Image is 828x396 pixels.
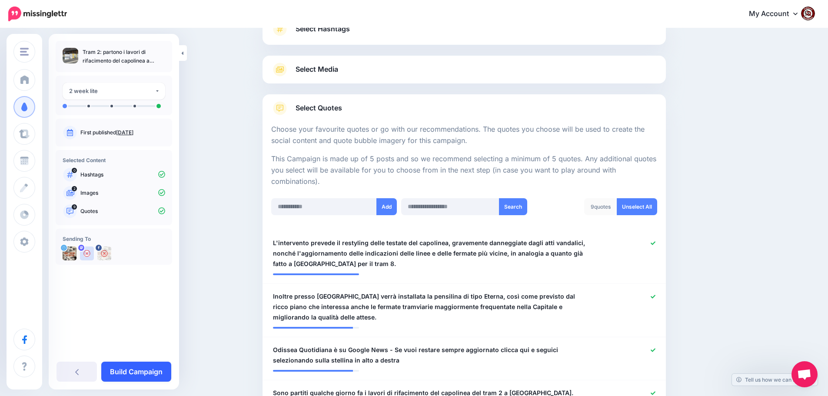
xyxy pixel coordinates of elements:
a: Select Quotes [271,101,657,124]
button: 2 week lite [63,83,165,100]
img: 463453305_2684324355074873_6393692129472495966_n-bsa154739.jpg [97,246,111,260]
a: Select Hashtags [271,22,657,45]
span: Inoltre presso [GEOGRAPHIC_DATA] verrà installata la pensilina di tipo Eterna, così come previsto... [273,291,590,323]
a: My Account [740,3,815,25]
span: L'intervento prevede il restyling delle testate del capolinea, gravemente danneggiate dagli atti ... [273,238,590,269]
img: Missinglettr [8,7,67,21]
a: Tell us how we can improve [732,374,818,386]
p: This Campaign is made up of 5 posts and so we recommend selecting a minimum of 5 quotes. Any addi... [271,153,657,187]
p: Choose your favourite quotes or go with our recommendations. The quotes you choose will be used t... [271,124,657,146]
button: Search [499,198,527,215]
span: Odissea Quotidiana è su Google News - Se vuoi restare sempre aggiornato clicca qui e seguici sele... [273,345,590,366]
div: 2 week lite [69,86,155,96]
p: Hashtags [80,171,165,179]
img: 42934e38034a09316b7f12af687ac47a_thumb.jpg [63,48,78,63]
span: Select Hashtags [296,23,350,35]
p: Quotes [80,207,165,215]
span: 2 [72,186,77,191]
h4: Sending To [63,236,165,242]
span: Select Quotes [296,102,342,114]
a: Unselect All [617,198,657,215]
p: First published [80,129,165,136]
a: Aprire la chat [791,361,818,387]
span: 0 [72,168,77,173]
img: menu.png [20,48,29,56]
span: 9 [72,204,77,210]
span: 9 [591,203,594,210]
img: uTTNWBrh-84924.jpeg [63,246,76,260]
button: Add [376,198,397,215]
a: Select Media [271,63,657,77]
span: Select Media [296,63,338,75]
h4: Selected Content [63,157,165,163]
img: user_default_image.png [80,246,94,260]
a: [DATE] [116,129,133,136]
div: quotes [584,198,617,215]
p: Tram 2: partono i lavori di rifacimento del capolinea a [GEOGRAPHIC_DATA] [83,48,165,65]
p: Images [80,189,165,197]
